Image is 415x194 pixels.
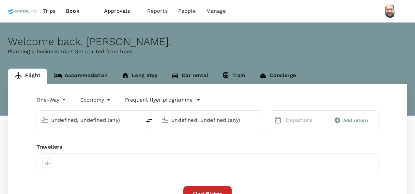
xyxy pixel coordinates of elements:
span: Trips [43,7,55,15]
div: Economy [80,95,112,105]
a: Car rental [164,69,215,84]
p: Planning a business trip? Get started from here. [8,48,407,56]
span: Reports [147,7,168,15]
a: Accommodation [47,69,115,84]
button: Open [257,119,258,121]
a: Train [215,69,253,84]
button: Frequent flyer programme [125,96,200,104]
span: Book [66,7,80,15]
a: Concierge [252,69,302,84]
a: Flight [8,69,47,84]
p: Departure [286,116,324,124]
img: Muhammad Hariz Bin Abdul Rahman [384,5,397,18]
span: Manage [206,7,226,15]
span: Approvals [104,7,137,15]
div: Welcome back , [PERSON_NAME] . [8,36,407,48]
span: Add return [343,117,368,124]
div: One-Way [37,95,67,105]
input: Depart from [51,115,128,125]
img: Control Union Malaysia Sdn. Bhd. [8,4,38,18]
p: Frequent flyer programme [125,96,192,104]
a: Long stay [115,69,164,84]
button: Open [137,119,138,121]
span: People [178,7,196,15]
button: delete [141,113,157,128]
div: Travellers [37,143,378,151]
input: Going to [171,115,248,125]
